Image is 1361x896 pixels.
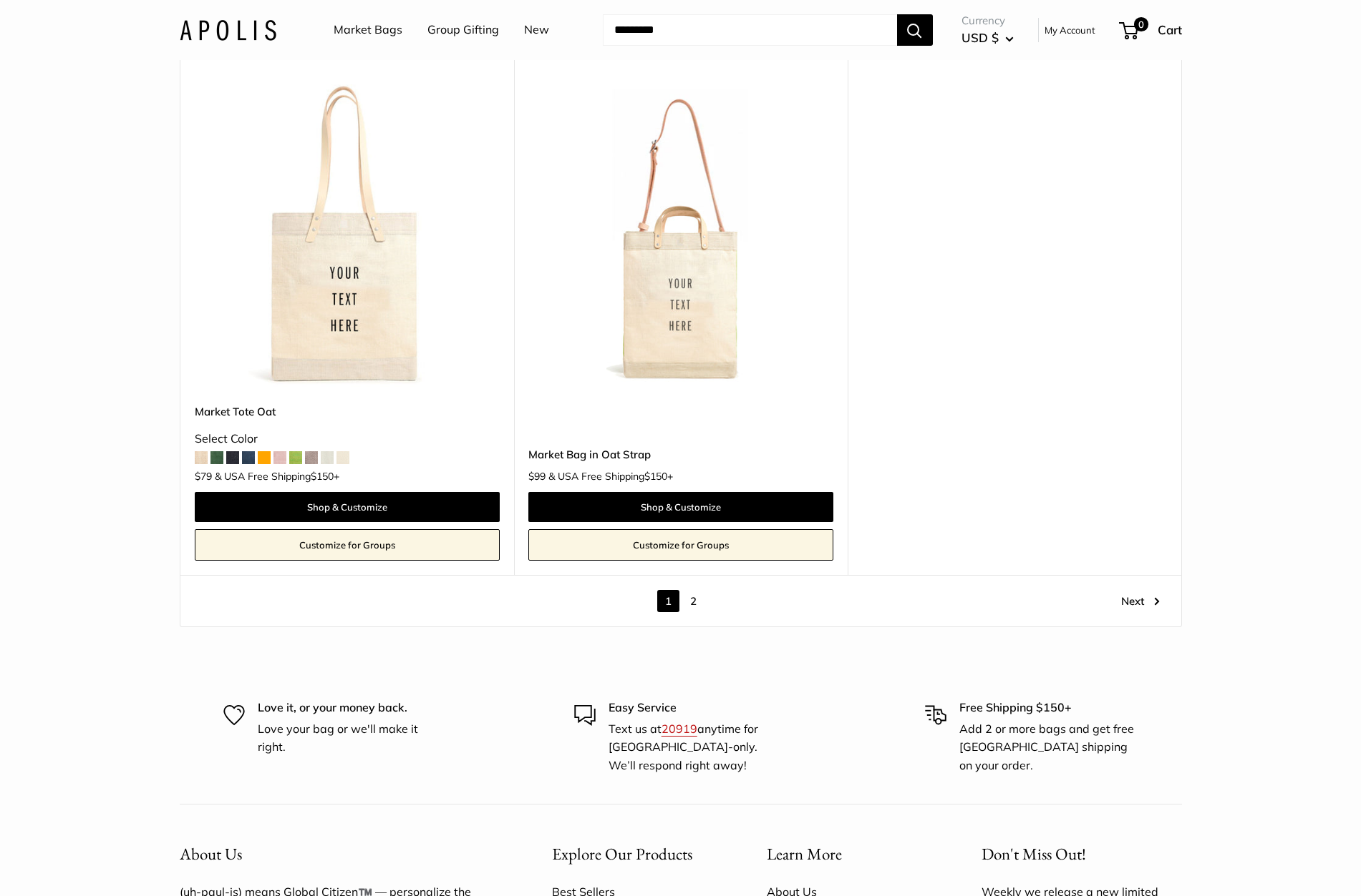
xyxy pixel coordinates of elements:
p: Easy Service [609,699,788,717]
span: Currency [962,11,1014,31]
span: Explore Our Products [552,843,692,865]
button: About Us [180,840,502,868]
a: My Account [1045,21,1095,39]
button: Explore Our Products [552,840,717,868]
img: Apolis [180,19,276,40]
a: Market Tote Oat [195,403,500,420]
span: Learn More [767,843,842,865]
span: About Us [180,843,242,865]
p: Text us at anytime for [GEOGRAPHIC_DATA]-only. We’ll respond right away! [609,720,788,775]
p: Love it, or your money back. [258,699,437,717]
p: Free Shipping $150+ [959,699,1138,717]
a: Customize for Groups [195,529,500,561]
button: Learn More [767,840,931,868]
a: Market Bag in Oat StrapMarket Bag in Oat Strap [528,84,833,389]
span: 1 [657,590,679,612]
a: Market Bag in Oat Strap [528,446,833,463]
a: 0 Cart [1120,19,1182,41]
a: Market Bags [334,19,402,41]
span: $99 [528,470,546,483]
span: $79 [195,470,212,483]
img: Market Bag in Oat Strap [528,84,833,389]
span: 0 [1133,17,1148,31]
p: Love your bag or we'll make it right. [258,720,437,757]
span: & USA Free Shipping + [548,471,673,481]
span: & USA Free Shipping + [215,471,339,481]
button: Search [897,14,933,46]
a: 20919 [662,722,697,736]
button: USD $ [962,26,1014,49]
p: Add 2 or more bags and get free [GEOGRAPHIC_DATA] shipping on your order. [959,720,1138,775]
span: USD $ [962,30,999,45]
img: Market Tote Oat [195,84,500,389]
a: Group Gifting [427,19,499,41]
a: 2 [682,590,704,612]
a: Customize for Groups [528,529,833,561]
span: $150 [644,470,667,483]
span: $150 [311,470,334,483]
a: Shop & Customize [195,492,500,522]
span: Cart [1158,22,1182,37]
input: Search... [603,14,897,46]
a: Next [1121,590,1160,612]
a: New [524,19,549,41]
div: Select Color [195,428,500,450]
a: Shop & Customize [528,492,833,522]
a: Market Tote OatMarket Tote Oat [195,84,500,389]
p: Don't Miss Out! [982,840,1182,868]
